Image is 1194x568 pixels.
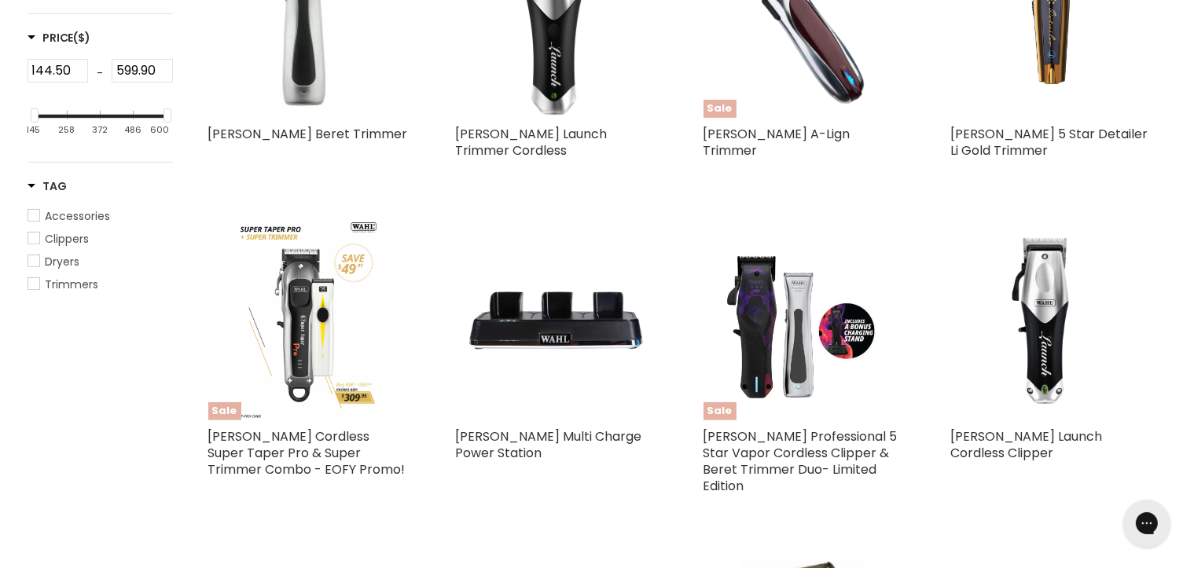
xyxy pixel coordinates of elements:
a: Wahl Cordless Super Taper Pro & Super Trimmer Combo - EOFY Promo!Sale [208,220,409,420]
a: [PERSON_NAME] Cordless Super Taper Pro & Super Trimmer Combo - EOFY Promo! [208,427,406,478]
span: Sale [704,100,737,118]
span: Trimmers [46,277,99,292]
div: 258 [58,125,75,135]
img: Wahl Cordless Super Taper Pro & Super Trimmer Combo - EOFY Promo! [237,220,380,420]
img: Wahl Professional 5 Star Vapor Cordless Clipper & Beret Trimmer Duo- Limited Edition [704,220,904,420]
a: [PERSON_NAME] 5 Star Detailer Li Gold Trimmer [951,125,1148,159]
a: [PERSON_NAME] Beret Trimmer [208,125,408,143]
a: [PERSON_NAME] Multi Charge Power Station [456,427,642,462]
div: 372 [92,125,108,135]
a: Clippers [28,230,173,247]
span: Accessories [46,208,111,224]
h3: Tag [28,178,67,194]
span: Dryers [46,254,80,269]
a: [PERSON_NAME] A-Lign Trimmer [704,125,850,159]
div: 145 [27,125,41,135]
input: Max Price [112,59,173,82]
span: Price [28,30,90,46]
a: Trimmers [28,276,173,293]
div: 600 [151,125,170,135]
a: [PERSON_NAME] Professional 5 Star Vapor Cordless Clipper & Beret Trimmer Duo- Limited Edition [704,427,898,495]
div: 486 [124,125,141,135]
a: [PERSON_NAME] Launch Cordless Clipper [951,427,1103,462]
a: [PERSON_NAME] Launch Trimmer Cordless [456,125,608,159]
span: Sale [208,402,241,420]
span: Sale [704,402,737,420]
img: Wahl Launch Cordless Clipper [951,220,1152,420]
iframe: Gorgias live chat messenger [1115,494,1178,552]
a: Wahl Professional 5 Star Vapor Cordless Clipper & Beret Trimmer Duo- Limited EditionSale [704,220,904,420]
h3: Price($) [28,30,90,46]
div: - [88,59,112,87]
img: Wahl Multi Charge Power Station [456,220,656,420]
span: Clippers [46,231,90,247]
span: ($) [73,30,90,46]
a: Accessories [28,207,173,225]
a: Dryers [28,253,173,270]
input: Min Price [28,59,89,82]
